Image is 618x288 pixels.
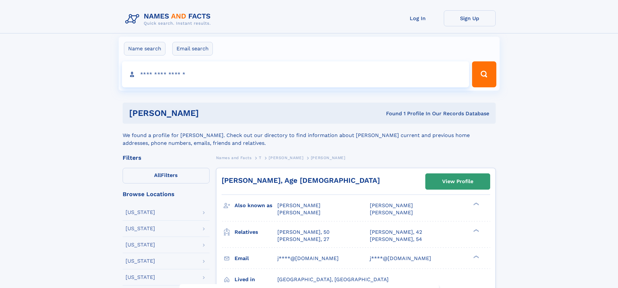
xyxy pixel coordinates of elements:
[235,253,277,264] h3: Email
[277,202,321,208] span: [PERSON_NAME]
[426,174,490,189] a: View Profile
[472,202,479,206] div: ❯
[277,209,321,216] span: [PERSON_NAME]
[123,10,216,28] img: Logo Names and Facts
[235,227,277,238] h3: Relatives
[126,258,155,264] div: [US_STATE]
[444,10,496,26] a: Sign Up
[129,109,293,117] h1: [PERSON_NAME]
[370,202,413,208] span: [PERSON_NAME]
[126,242,155,247] div: [US_STATE]
[126,226,155,231] div: [US_STATE]
[122,61,469,87] input: search input
[277,229,330,236] a: [PERSON_NAME], 50
[123,168,210,183] label: Filters
[472,255,479,259] div: ❯
[123,191,210,197] div: Browse Locations
[222,176,380,184] a: [PERSON_NAME], Age [DEMOGRAPHIC_DATA]
[277,236,329,243] a: [PERSON_NAME], 27
[472,228,479,232] div: ❯
[472,61,496,87] button: Search Button
[123,124,496,147] div: We found a profile for [PERSON_NAME]. Check out our directory to find information about [PERSON_N...
[216,154,252,162] a: Names and Facts
[370,209,413,216] span: [PERSON_NAME]
[269,156,303,160] span: [PERSON_NAME]
[269,154,303,162] a: [PERSON_NAME]
[126,210,155,215] div: [US_STATE]
[370,229,422,236] a: [PERSON_NAME], 42
[172,42,213,56] label: Email search
[442,174,473,189] div: View Profile
[126,275,155,280] div: [US_STATE]
[124,42,165,56] label: Name search
[123,155,210,161] div: Filters
[235,200,277,211] h3: Also known as
[392,10,444,26] a: Log In
[259,154,261,162] a: T
[292,110,489,117] div: Found 1 Profile In Our Records Database
[259,156,261,160] span: T
[235,274,277,285] h3: Lived in
[154,172,161,178] span: All
[277,276,389,282] span: [GEOGRAPHIC_DATA], [GEOGRAPHIC_DATA]
[311,156,345,160] span: [PERSON_NAME]
[370,236,422,243] a: [PERSON_NAME], 54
